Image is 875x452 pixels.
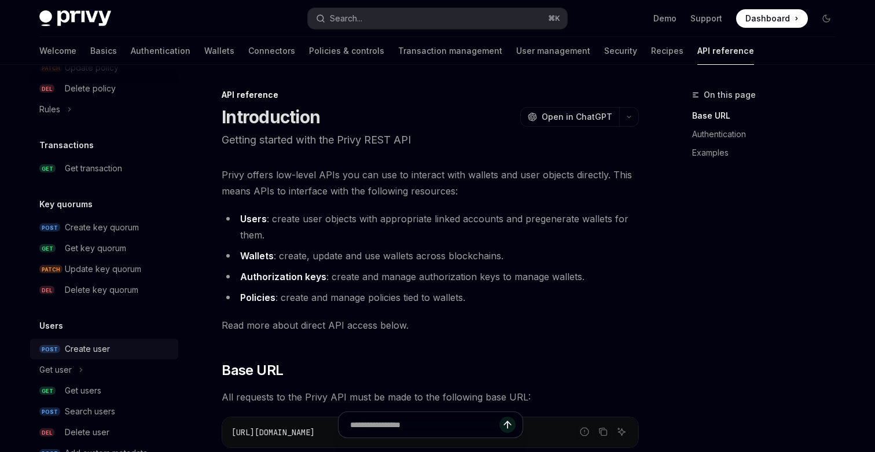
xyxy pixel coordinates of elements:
[30,380,178,401] a: GETGet users
[350,412,499,438] input: Ask a question...
[499,417,516,433] button: Send message
[653,13,677,24] a: Demo
[222,167,639,199] span: Privy offers low-level APIs you can use to interact with wallets and user objects directly. This ...
[745,13,790,24] span: Dashboard
[516,37,590,65] a: User management
[39,319,63,333] h5: Users
[30,259,178,280] a: PATCHUpdate key quorum
[39,407,60,416] span: POST
[240,250,274,262] strong: Wallets
[30,280,178,300] a: DELDelete key quorum
[39,286,54,295] span: DEL
[30,158,178,179] a: GETGet transaction
[704,88,756,102] span: On this page
[65,221,139,234] div: Create key quorum
[65,384,101,398] div: Get users
[204,37,234,65] a: Wallets
[39,37,76,65] a: Welcome
[65,262,141,276] div: Update key quorum
[39,428,54,437] span: DEL
[131,37,190,65] a: Authentication
[30,339,178,359] a: POSTCreate user
[90,37,117,65] a: Basics
[222,289,639,306] li: : create and manage policies tied to wallets.
[692,106,845,125] a: Base URL
[39,244,56,253] span: GET
[222,269,639,285] li: : create and manage authorization keys to manage wallets.
[39,223,60,232] span: POST
[736,9,808,28] a: Dashboard
[65,241,126,255] div: Get key quorum
[39,387,56,395] span: GET
[240,292,275,303] strong: Policies
[65,161,122,175] div: Get transaction
[222,317,639,333] span: Read more about direct API access below.
[222,132,639,148] p: Getting started with the Privy REST API
[39,84,54,93] span: DEL
[39,345,60,354] span: POST
[520,107,619,127] button: Open in ChatGPT
[30,422,178,443] a: DELDelete user
[222,361,283,380] span: Base URL
[651,37,683,65] a: Recipes
[248,37,295,65] a: Connectors
[604,37,637,65] a: Security
[542,111,612,123] span: Open in ChatGPT
[398,37,502,65] a: Transaction management
[222,211,639,243] li: : create user objects with appropriate linked accounts and pregenerate wallets for them.
[39,164,56,173] span: GET
[39,10,111,27] img: dark logo
[222,106,320,127] h1: Introduction
[65,342,110,356] div: Create user
[65,405,115,418] div: Search users
[817,9,836,28] button: Toggle dark mode
[692,125,845,144] a: Authentication
[30,78,178,99] a: DELDelete policy
[222,89,639,101] div: API reference
[692,144,845,162] a: Examples
[30,217,178,238] a: POSTCreate key quorum
[697,37,754,65] a: API reference
[240,213,267,225] strong: Users
[690,13,722,24] a: Support
[39,102,60,116] div: Rules
[309,37,384,65] a: Policies & controls
[240,271,326,282] strong: Authorization keys
[65,283,138,297] div: Delete key quorum
[308,8,567,29] button: Open search
[65,82,116,95] div: Delete policy
[39,265,62,274] span: PATCH
[30,401,178,422] a: POSTSearch users
[30,99,178,120] button: Toggle Rules section
[222,248,639,264] li: : create, update and use wallets across blockchains.
[222,389,639,405] span: All requests to the Privy API must be made to the following base URL:
[39,197,93,211] h5: Key quorums
[39,138,94,152] h5: Transactions
[39,363,72,377] div: Get user
[548,14,560,23] span: ⌘ K
[30,359,178,380] button: Toggle Get user section
[330,12,362,25] div: Search...
[65,425,109,439] div: Delete user
[30,238,178,259] a: GETGet key quorum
